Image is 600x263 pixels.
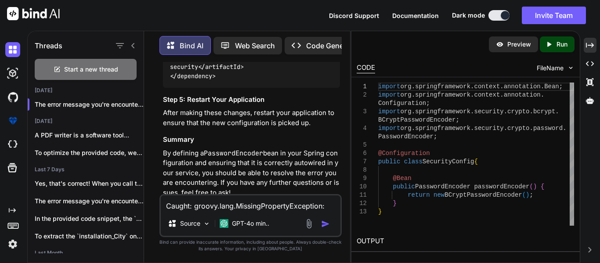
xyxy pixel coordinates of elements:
span: dependency [177,72,212,80]
h3: Step 5: Restart Your Application [163,95,340,105]
span: . [504,108,507,115]
span: new [434,191,445,198]
div: 2 [357,91,367,99]
img: cloudideIcon [5,137,20,152]
div: 7 [357,158,367,166]
span: @Configuration [378,150,430,157]
p: Bind can provide inaccurate information, including about people. Always double-check its answers.... [159,239,342,252]
p: Bind AI [180,40,203,51]
button: Documentation [392,11,439,20]
p: Code Generator [306,40,359,51]
p: In the provided code snippet, the `finalPricingMap`... [35,214,144,223]
code: PasswordEncoder [204,149,263,158]
span: PasswordEncoder [378,133,434,140]
span: ; [434,133,437,140]
p: Run [557,40,567,49]
span: bcrypt [533,108,555,115]
img: darkAi-studio [5,66,20,81]
h2: Last Month [28,249,144,256]
span: ; [426,100,430,107]
span: @Bean [393,175,412,182]
img: chevron down [567,64,575,72]
img: attachment [304,219,314,229]
p: The error message you're encountering in... [35,100,144,109]
p: After making these changes, restart your application to ensure that the new configuration is pick... [163,108,340,128]
h1: Threads [35,40,62,51]
button: Invite Team [522,7,586,24]
span: ; [559,83,563,90]
p: Source [180,219,200,228]
div: 4 [357,124,367,133]
h3: Summary [163,135,340,145]
span: SecurityConfig [423,158,474,165]
span: annotation [504,83,541,90]
span: . [412,108,415,115]
p: Preview [507,40,531,49]
div: 6 [357,149,367,158]
div: 9 [357,174,367,183]
div: 13 [357,208,367,216]
span: BCryptPasswordEncoder [445,191,522,198]
span: . [500,91,503,98]
button: Discord Support [329,11,379,20]
span: </ > [170,72,216,80]
span: import [378,108,400,115]
span: . [541,83,544,90]
span: password [533,125,563,132]
span: Discord Support [329,12,379,19]
span: org [400,125,411,132]
span: return [408,191,430,198]
div: 3 [357,108,367,116]
span: artifactId [205,63,240,71]
h2: Last 7 Days [28,166,144,173]
h2: [DATE] [28,87,144,94]
img: Bind AI [7,7,60,20]
img: settings [5,237,20,252]
span: . [470,83,474,90]
span: . [412,125,415,132]
h2: OUTPUT [351,231,580,252]
span: annotation [504,91,541,98]
img: icon [321,220,330,228]
div: 8 [357,166,367,174]
span: context [474,83,500,90]
span: . [470,125,474,132]
span: Bean [544,83,559,90]
h2: [DATE] [28,118,144,125]
div: CODE [357,63,375,73]
p: A PDF writer is a software tool... [35,131,144,140]
span: Start a new thread [64,65,118,74]
span: ( [522,191,526,198]
span: import [378,91,400,98]
span: org [400,83,411,90]
span: . [412,91,415,98]
span: public [393,183,415,190]
span: { [541,183,544,190]
span: springframework [415,108,470,115]
span: . [541,91,544,98]
span: security [474,108,504,115]
span: Configuration [378,100,426,107]
span: FileName [537,64,564,72]
span: import [378,83,400,90]
span: import [378,125,400,132]
span: Dark mode [452,11,485,20]
span: springframework [415,91,470,98]
span: security [474,125,504,132]
p: Web Search [235,40,275,51]
p: Yes, that's correct! When you call the... [35,179,144,188]
div: 1 [357,83,367,91]
span: ) [526,191,529,198]
p: GPT-4o min.. [232,219,269,228]
span: . [412,83,415,90]
span: public [378,158,400,165]
p: By defining a bean in your Spring configuration and ensuring that it is correctly autowired in yo... [163,148,340,198]
span: . [470,91,474,98]
span: Documentation [392,12,439,19]
span: ( [530,183,533,190]
span: } [393,200,397,207]
p: To optimize the provided code, we can... [35,148,144,157]
span: springframework [415,83,470,90]
span: springframework [415,125,470,132]
img: Pick Models [203,220,210,227]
